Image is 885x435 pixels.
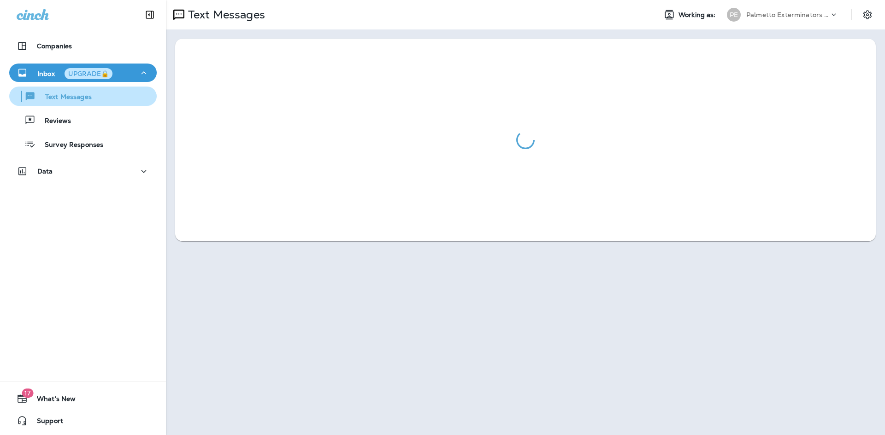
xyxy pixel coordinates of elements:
button: Settings [859,6,876,23]
p: Palmetto Exterminators LLC [746,11,829,18]
button: 17What's New [9,389,157,408]
span: Support [28,417,63,428]
button: Reviews [9,110,157,130]
p: Reviews [35,117,71,126]
p: Inbox [37,68,112,78]
button: Data [9,162,157,180]
button: Collapse Sidebar [137,6,163,24]
button: Text Messages [9,87,157,106]
p: Text Messages [36,93,92,102]
button: InboxUPGRADE🔒 [9,64,157,82]
div: PE [727,8,741,22]
span: 17 [22,389,33,398]
button: UPGRADE🔒 [65,68,112,79]
p: Companies [37,42,72,50]
div: UPGRADE🔒 [68,70,109,77]
button: Survey Responses [9,134,157,154]
p: Survey Responses [35,141,103,150]
span: Working as: [678,11,718,19]
button: Support [9,412,157,430]
p: Text Messages [184,8,265,22]
button: Companies [9,37,157,55]
span: What's New [28,395,76,406]
p: Data [37,168,53,175]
